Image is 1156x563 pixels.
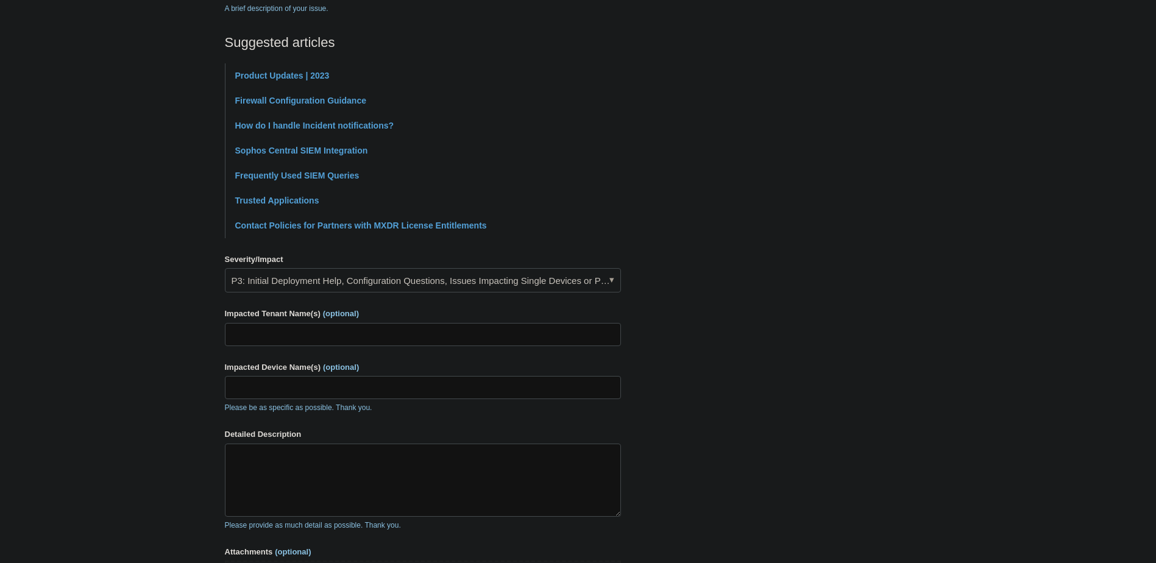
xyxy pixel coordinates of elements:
span: (optional) [323,309,359,318]
label: Attachments [225,546,621,558]
a: How do I handle Incident notifications? [235,121,394,130]
p: Please provide as much detail as possible. Thank you. [225,520,621,531]
label: Impacted Tenant Name(s) [225,308,621,320]
a: Firewall Configuration Guidance [235,96,366,105]
label: Severity/Impact [225,253,621,266]
a: Trusted Applications [235,196,319,205]
a: Product Updates | 2023 [235,71,330,80]
p: Please be as specific as possible. Thank you. [225,402,621,413]
label: Impacted Device Name(s) [225,361,621,374]
span: (optional) [323,363,359,372]
p: A brief description of your issue. [225,3,621,14]
a: Sophos Central SIEM Integration [235,146,368,155]
h2: Suggested articles [225,32,621,52]
a: Contact Policies for Partners with MXDR License Entitlements [235,221,487,230]
label: Detailed Description [225,428,621,441]
a: P3: Initial Deployment Help, Configuration Questions, Issues Impacting Single Devices or Past Out... [225,268,621,292]
a: Frequently Used SIEM Queries [235,171,360,180]
span: (optional) [275,547,311,556]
